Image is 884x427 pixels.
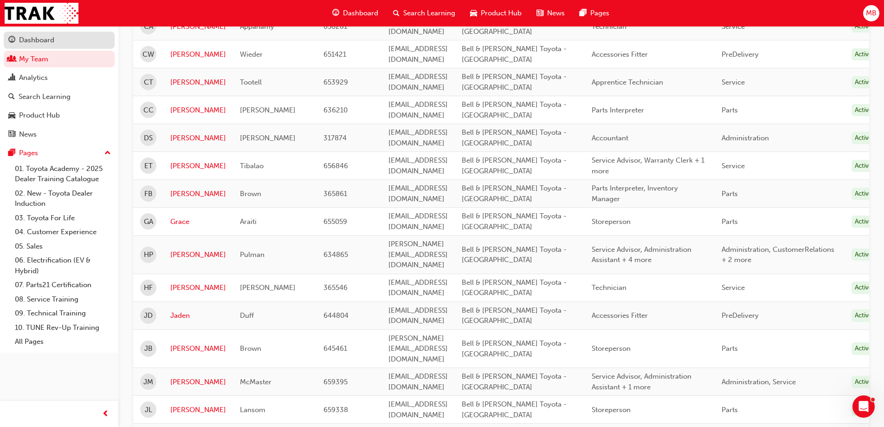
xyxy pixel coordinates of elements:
[11,211,115,225] a: 03. Toyota For Life
[144,161,153,171] span: ET
[462,306,567,325] span: Bell & [PERSON_NAME] Toyota - [GEOGRAPHIC_DATA]
[572,4,617,23] a: pages-iconPages
[462,212,567,231] span: Bell & [PERSON_NAME] Toyota - [GEOGRAPHIC_DATA]
[590,8,609,19] span: Pages
[388,184,448,203] span: [EMAIL_ADDRESS][DOMAIN_NAME]
[722,406,738,414] span: Parts
[592,217,631,226] span: Storeperson
[4,145,115,162] button: Pages
[580,7,587,19] span: pages-icon
[170,49,226,60] a: [PERSON_NAME]
[388,372,448,391] span: [EMAIL_ADDRESS][DOMAIN_NAME]
[866,8,877,19] span: MB
[852,395,875,418] iframe: Intercom live chat
[388,156,448,175] span: [EMAIL_ADDRESS][DOMAIN_NAME]
[240,311,254,320] span: Duff
[393,7,400,19] span: search-icon
[592,372,691,391] span: Service Advisor, Administration Assistant + 1 more
[388,17,448,36] span: [EMAIL_ADDRESS][DOMAIN_NAME]
[852,104,876,117] div: Active
[170,105,226,116] a: [PERSON_NAME]
[323,311,348,320] span: 644804
[240,406,265,414] span: Lansom
[722,283,745,292] span: Service
[388,334,448,363] span: [PERSON_NAME][EMAIL_ADDRESS][DOMAIN_NAME]
[240,283,296,292] span: [PERSON_NAME]
[142,49,154,60] span: CW
[11,253,115,278] a: 06. Electrification (EV & Hybrid)
[323,190,347,198] span: 365861
[145,405,152,415] span: JL
[240,250,265,259] span: Pulman
[4,30,115,145] button: DashboardMy TeamAnalyticsSearch LearningProduct HubNews
[170,250,226,260] a: [PERSON_NAME]
[170,133,226,144] a: [PERSON_NAME]
[863,5,879,21] button: MB
[19,72,48,83] div: Analytics
[170,161,226,171] a: [PERSON_NAME]
[323,162,348,170] span: 656846
[170,405,226,415] a: [PERSON_NAME]
[722,78,745,86] span: Service
[462,45,567,64] span: Bell & [PERSON_NAME] Toyota - [GEOGRAPHIC_DATA]
[547,8,565,19] span: News
[722,378,796,386] span: Administration, Service
[170,343,226,354] a: [PERSON_NAME]
[852,404,876,416] div: Active
[143,105,154,116] span: CC
[462,184,567,203] span: Bell & [PERSON_NAME] Toyota - [GEOGRAPHIC_DATA]
[240,190,261,198] span: Brown
[592,184,678,203] span: Parts Interpreter, Inventory Manager
[388,400,448,419] span: [EMAIL_ADDRESS][DOMAIN_NAME]
[19,110,60,121] div: Product Hub
[170,21,226,32] a: [PERSON_NAME]
[240,50,263,59] span: Wieder
[470,7,477,19] span: car-icon
[5,3,78,24] img: Trak
[852,76,876,89] div: Active
[323,217,347,226] span: 655059
[852,342,876,355] div: Active
[323,406,348,414] span: 659338
[462,72,567,92] span: Bell & [PERSON_NAME] Toyota - [GEOGRAPHIC_DATA]
[323,22,347,31] span: 656281
[722,245,834,264] span: Administration, CustomerRelations + 2 more
[144,282,153,293] span: HF
[19,148,38,158] div: Pages
[852,309,876,322] div: Active
[323,344,347,353] span: 645461
[388,128,448,147] span: [EMAIL_ADDRESS][DOMAIN_NAME]
[19,35,54,46] div: Dashboard
[852,376,876,388] div: Active
[4,32,115,49] a: Dashboard
[852,249,876,261] div: Active
[592,406,631,414] span: Storeperson
[325,4,386,23] a: guage-iconDashboard
[592,156,704,175] span: Service Advisor, Warranty Clerk + 1 more
[462,339,567,358] span: Bell & [PERSON_NAME] Toyota - [GEOGRAPHIC_DATA]
[722,22,745,31] span: Service
[722,217,738,226] span: Parts
[11,162,115,186] a: 01. Toyota Academy - 2025 Dealer Training Catalogue
[852,216,876,228] div: Active
[170,377,226,388] a: [PERSON_NAME]
[462,372,567,391] span: Bell & [PERSON_NAME] Toyota - [GEOGRAPHIC_DATA]
[323,283,348,292] span: 365546
[388,45,448,64] span: [EMAIL_ADDRESS][DOMAIN_NAME]
[144,21,153,32] span: CA
[11,321,115,335] a: 10. TUNE Rev-Up Training
[170,77,226,88] a: [PERSON_NAME]
[11,186,115,211] a: 02. New - Toyota Dealer Induction
[144,77,153,88] span: CT
[323,134,347,142] span: 317874
[722,134,769,142] span: Administration
[592,283,626,292] span: Technician
[102,408,109,420] span: prev-icon
[592,245,691,264] span: Service Advisor, Administration Assistant + 4 more
[240,162,264,170] span: Tibalao
[403,8,455,19] span: Search Learning
[332,7,339,19] span: guage-icon
[462,128,567,147] span: Bell & [PERSON_NAME] Toyota - [GEOGRAPHIC_DATA]
[240,106,296,114] span: [PERSON_NAME]
[8,74,15,82] span: chart-icon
